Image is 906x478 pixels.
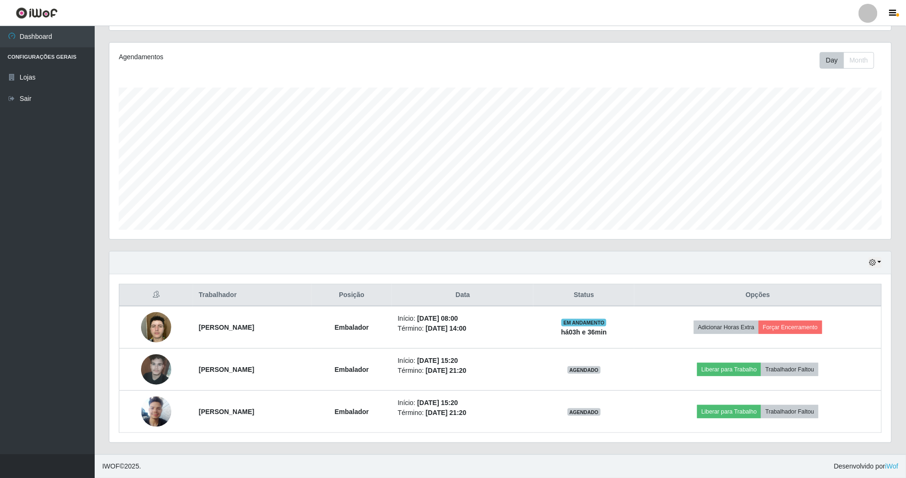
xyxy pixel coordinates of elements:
span: AGENDADO [568,366,601,374]
button: Month [844,52,874,69]
span: © 2025 . [102,461,141,471]
button: Liberar para Trabalho [697,363,761,376]
img: 1717549374266.jpeg [141,307,171,347]
a: iWof [885,462,898,470]
time: [DATE] 14:00 [426,325,466,332]
li: Início: [398,398,528,408]
button: Day [820,52,844,69]
span: AGENDADO [568,408,601,416]
img: 1745015698766.jpeg [141,391,171,432]
time: [DATE] 15:20 [417,357,458,364]
th: Data [392,284,533,307]
time: [DATE] 21:20 [426,367,466,374]
li: Início: [398,314,528,324]
span: EM ANDAMENTO [561,319,606,326]
strong: Embalador [335,366,369,373]
button: Adicionar Horas Extra [694,321,759,334]
time: [DATE] 08:00 [417,315,458,322]
th: Opções [634,284,881,307]
time: [DATE] 21:20 [426,409,466,416]
strong: [PERSON_NAME] [199,408,254,415]
li: Término: [398,408,528,418]
div: First group [820,52,874,69]
strong: [PERSON_NAME] [199,366,254,373]
div: Toolbar with button groups [820,52,882,69]
time: [DATE] 15:20 [417,399,458,406]
li: Término: [398,324,528,334]
strong: Embalador [335,408,369,415]
img: 1717609421755.jpeg [141,349,171,389]
th: Posição [311,284,392,307]
li: Término: [398,366,528,376]
span: Desenvolvido por [834,461,898,471]
th: Status [533,284,634,307]
strong: [PERSON_NAME] [199,324,254,331]
button: Liberar para Trabalho [697,405,761,418]
th: Trabalhador [193,284,311,307]
strong: há 03 h e 36 min [561,328,607,336]
strong: Embalador [335,324,369,331]
button: Forçar Encerramento [759,321,822,334]
img: CoreUI Logo [16,7,58,19]
span: IWOF [102,462,120,470]
button: Trabalhador Faltou [761,363,818,376]
button: Trabalhador Faltou [761,405,818,418]
div: Agendamentos [119,52,428,62]
li: Início: [398,356,528,366]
